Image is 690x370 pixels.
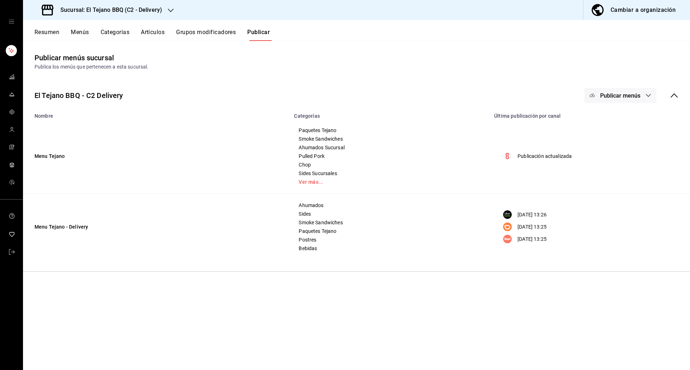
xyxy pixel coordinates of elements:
[71,29,89,41] button: Menús
[9,19,14,24] button: open drawer
[299,136,481,141] span: Smoke Sandwiches
[299,237,481,242] span: Postres
[299,220,481,225] span: Smoke Sandwiches
[23,194,290,260] td: Menu Tejano - Delivery
[34,29,690,41] div: navigation tabs
[299,229,481,234] span: Paquetes Tejano
[34,63,678,71] div: Publica los menús que pertenecen a esta sucursal.
[299,203,481,208] span: Ahumados
[34,29,59,41] button: Resumen
[584,88,656,103] button: Publicar menús
[247,29,270,41] button: Publicar
[517,153,572,160] p: Publicación actualizada
[23,119,290,194] td: Menu Tejano
[176,29,236,41] button: Grupos modificadores
[299,154,481,159] span: Pulled Pork
[34,52,114,63] div: Publicar menús sucursal
[490,109,690,119] th: Última publicación por canal
[517,211,547,219] p: [DATE] 13:26
[611,5,676,15] div: Cambiar a organización
[290,109,490,119] th: Categorías
[299,128,481,133] span: Paquetes Tejano
[600,92,640,99] span: Publicar menús
[517,235,547,243] p: [DATE] 13:25
[299,211,481,216] span: Sides
[23,109,290,119] th: Nombre
[101,29,130,41] button: Categorías
[55,6,162,14] h3: Sucursal: El Tejano BBQ (C2 - Delivery)
[299,179,481,184] a: Ver más...
[299,162,481,167] span: Chop
[141,29,165,41] button: Artículos
[299,145,481,150] span: Ahumados Sucursal
[299,246,481,251] span: Bebidas
[34,90,123,101] div: El Tejano BBQ - C2 Delivery
[23,109,690,260] table: menu maker table for brand
[299,171,481,176] span: Sides Sucursales
[517,223,547,231] p: [DATE] 13:25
